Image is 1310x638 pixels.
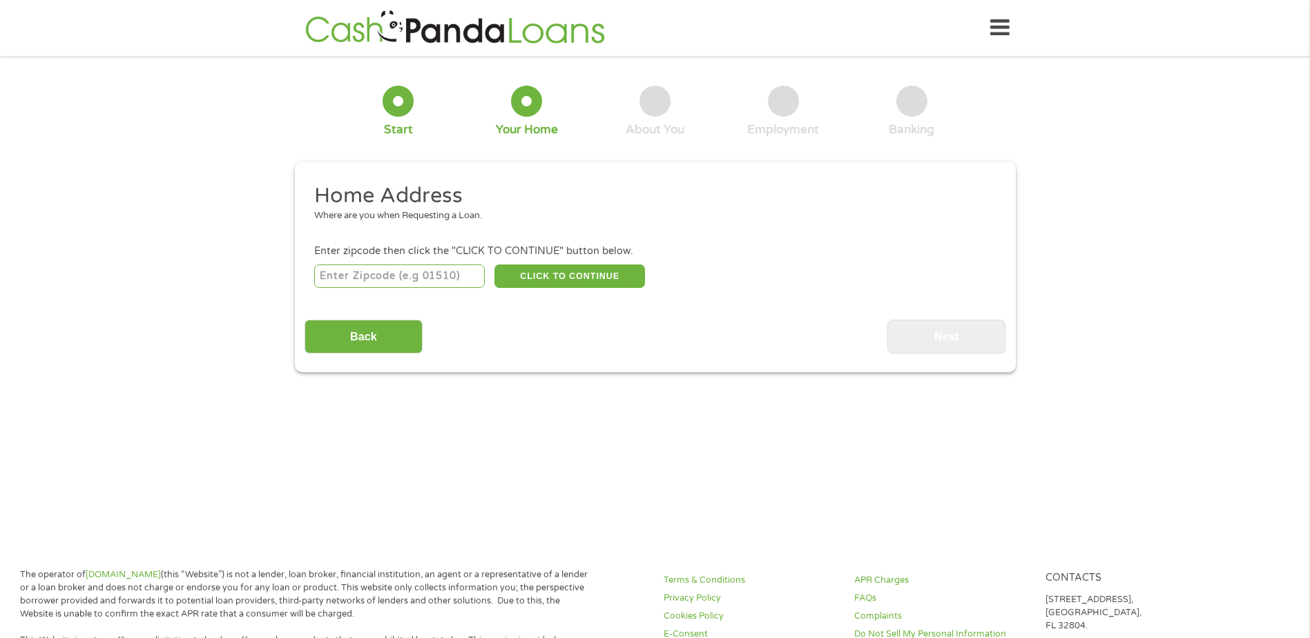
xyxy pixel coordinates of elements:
a: Privacy Policy [664,592,838,605]
div: Enter zipcode then click the "CLICK TO CONTINUE" button below. [314,244,995,259]
h2: Home Address [314,182,985,210]
input: Back [305,320,423,354]
div: Banking [889,122,934,137]
input: Next [887,320,1005,354]
div: Start [384,122,413,137]
p: [STREET_ADDRESS], [GEOGRAPHIC_DATA], FL 32804. [1046,593,1220,632]
a: Complaints [854,610,1028,623]
p: The operator of (this “Website”) is not a lender, loan broker, financial institution, an agent or... [20,568,593,621]
input: Enter Zipcode (e.g 01510) [314,264,485,288]
div: Where are you when Requesting a Loan. [314,209,985,223]
a: Cookies Policy [664,610,838,623]
a: FAQs [854,592,1028,605]
img: GetLoanNow Logo [301,8,609,48]
div: Employment [747,122,819,137]
a: APR Charges [854,574,1028,587]
button: CLICK TO CONTINUE [494,264,645,288]
h4: Contacts [1046,572,1220,585]
div: Your Home [496,122,558,137]
a: [DOMAIN_NAME] [86,569,161,580]
div: About You [626,122,684,137]
a: Terms & Conditions [664,574,838,587]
